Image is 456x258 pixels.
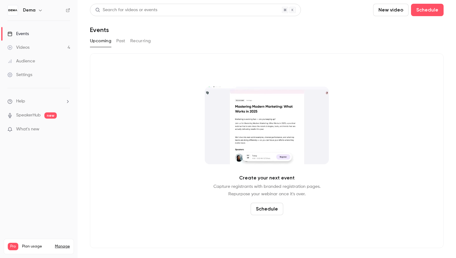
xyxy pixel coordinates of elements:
button: Schedule [411,4,444,16]
button: New video [373,4,409,16]
button: Recurring [130,36,151,46]
h6: Dema [23,7,35,13]
div: Audience [7,58,35,64]
p: Capture registrants with branded registration pages. Repurpose your webinar once it's over. [213,183,320,198]
img: Dema [8,5,18,15]
div: Events [7,31,29,37]
iframe: Noticeable Trigger [63,127,70,132]
button: Past [116,36,125,46]
div: Search for videos or events [95,7,157,13]
span: Pro [8,243,18,250]
span: Plan usage [22,244,51,249]
div: Settings [7,72,32,78]
p: Create your next event [239,174,295,182]
a: SpeakerHub [16,112,41,119]
a: Manage [55,244,70,249]
span: new [44,112,57,119]
h1: Events [90,26,109,34]
li: help-dropdown-opener [7,98,70,105]
span: What's new [16,126,39,133]
div: Videos [7,44,29,51]
button: Schedule [251,203,283,215]
span: Help [16,98,25,105]
button: Upcoming [90,36,111,46]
